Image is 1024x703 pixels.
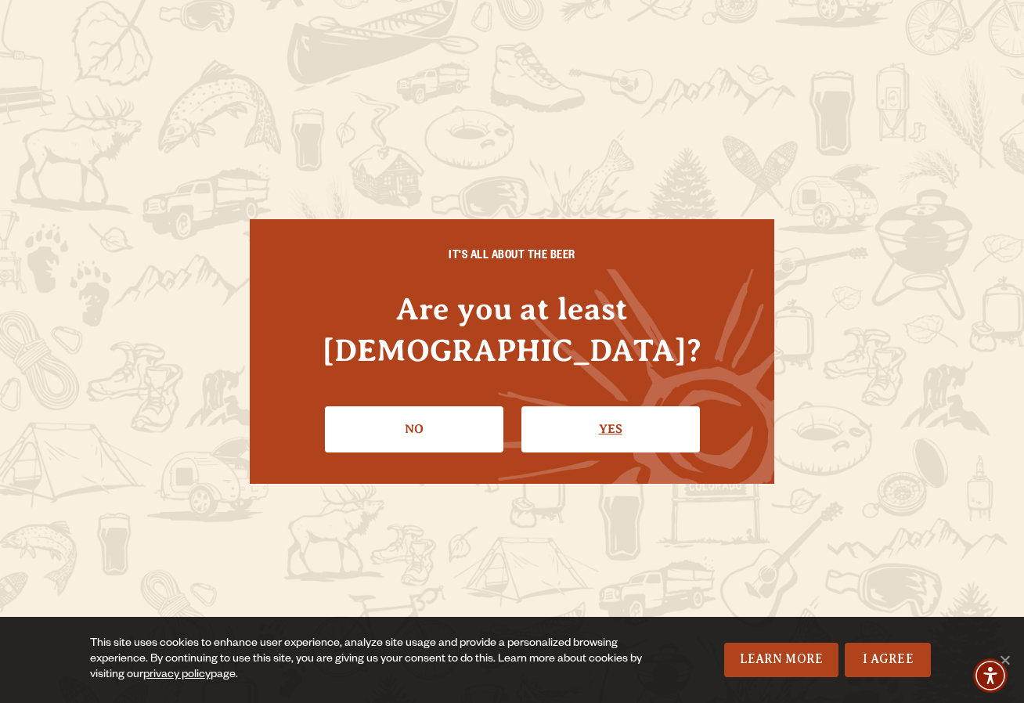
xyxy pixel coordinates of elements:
[90,636,658,683] div: This site uses cookies to enhance user experience, analyze site usage and provide a personalized ...
[973,658,1008,693] div: Accessibility Menu
[325,406,503,452] a: No
[281,251,743,265] h6: IT'S ALL ABOUT THE BEER
[724,643,839,677] a: Learn More
[521,406,700,452] a: Confirm I'm 21 or older
[281,288,743,371] h4: Are you at least [DEMOGRAPHIC_DATA]?
[143,669,211,682] a: privacy policy
[845,643,931,677] a: I Agree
